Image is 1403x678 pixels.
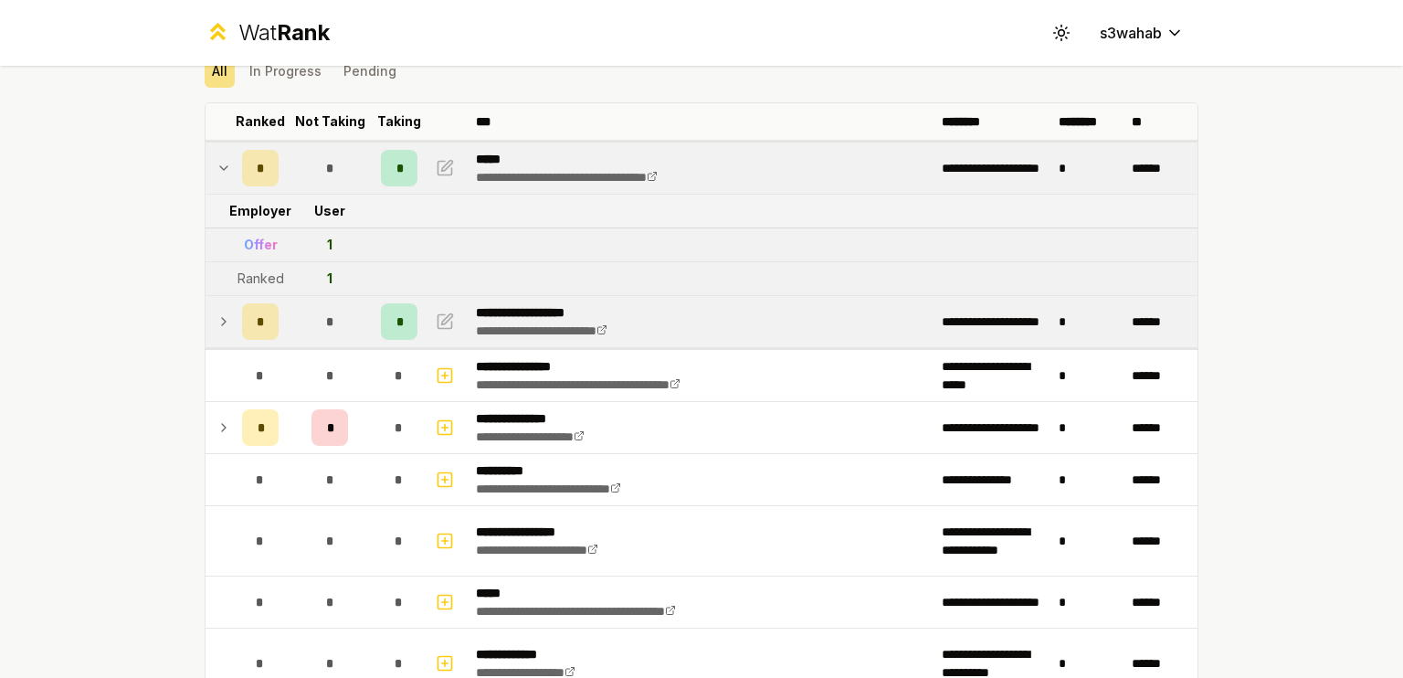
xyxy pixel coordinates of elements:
[205,18,330,48] a: WatRank
[242,55,329,88] button: In Progress
[236,112,285,131] p: Ranked
[286,195,374,228] td: User
[235,195,286,228] td: Employer
[1100,22,1162,44] span: s3wahab
[1085,16,1198,49] button: s3wahab
[377,112,421,131] p: Taking
[327,270,332,288] div: 1
[237,270,284,288] div: Ranked
[277,19,330,46] span: Rank
[205,55,235,88] button: All
[327,236,332,254] div: 1
[238,18,330,48] div: Wat
[336,55,404,88] button: Pending
[295,112,365,131] p: Not Taking
[244,236,278,254] div: Offer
